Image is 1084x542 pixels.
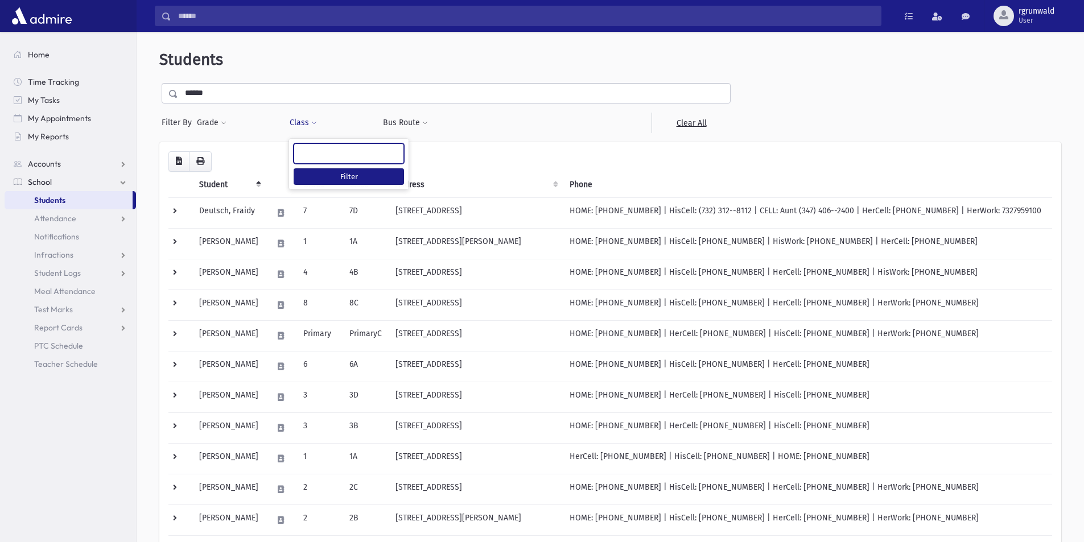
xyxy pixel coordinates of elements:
[389,351,563,382] td: [STREET_ADDRESS]
[389,382,563,412] td: [STREET_ADDRESS]
[192,320,266,351] td: [PERSON_NAME]
[5,282,136,300] a: Meal Attendance
[34,322,83,333] span: Report Cards
[192,172,266,198] th: Student: activate to sort column descending
[162,117,196,129] span: Filter By
[189,151,212,172] button: Print
[343,412,389,443] td: 3B
[389,228,563,259] td: [STREET_ADDRESS][PERSON_NAME]
[192,412,266,443] td: [PERSON_NAME]
[28,159,61,169] span: Accounts
[28,113,91,123] span: My Appointments
[34,341,83,351] span: PTC Schedule
[5,173,136,191] a: School
[196,113,227,133] button: Grade
[389,259,563,289] td: [STREET_ADDRESS]
[563,289,1052,320] td: HOME: [PHONE_NUMBER] | HisCell: [PHONE_NUMBER] | HerCell: [PHONE_NUMBER] | HerWork: [PHONE_NUMBER]
[34,195,65,205] span: Students
[563,172,1052,198] th: Phone
[5,45,136,64] a: Home
[5,127,136,146] a: My Reports
[5,246,136,264] a: Infractions
[563,351,1052,382] td: HOME: [PHONE_NUMBER] | HisCell: [PHONE_NUMBER] | HerCell: [PHONE_NUMBER]
[343,197,389,228] td: 7D
[192,504,266,535] td: [PERSON_NAME]
[5,91,136,109] a: My Tasks
[563,197,1052,228] td: HOME: [PHONE_NUMBER] | HisCell: (732) 312--8112 | CELL: Aunt (347) 406--2400 | HerCell: [PHONE_NU...
[5,355,136,373] a: Teacher Schedule
[296,289,343,320] td: 8
[34,213,76,224] span: Attendance
[389,412,563,443] td: [STREET_ADDRESS]
[563,320,1052,351] td: HOME: [PHONE_NUMBER] | HerCell: [PHONE_NUMBER] | HisCell: [PHONE_NUMBER] | HerWork: [PHONE_NUMBER]
[192,289,266,320] td: [PERSON_NAME]
[5,318,136,337] a: Report Cards
[563,259,1052,289] td: HOME: [PHONE_NUMBER] | HisCell: [PHONE_NUMBER] | HerCell: [PHONE_NUMBER] | HisWork: [PHONE_NUMBER]
[28,95,60,105] span: My Tasks
[563,504,1052,535] td: HOME: [PHONE_NUMBER] | HisCell: [PHONE_NUMBER] | HerCell: [PHONE_NUMBER] | HerWork: [PHONE_NUMBER]
[296,228,343,259] td: 1
[5,300,136,318] a: Test Marks
[296,504,343,535] td: 2
[5,264,136,282] a: Student Logs
[5,337,136,355] a: PTC Schedule
[343,474,389,504] td: 2C
[34,231,79,242] span: Notifications
[343,504,389,535] td: 2B
[192,228,266,259] td: [PERSON_NAME]
[192,259,266,289] td: [PERSON_NAME]
[5,73,136,91] a: Time Tracking
[9,5,75,27] img: AdmirePro
[294,168,404,185] button: Filter
[389,504,563,535] td: [STREET_ADDRESS][PERSON_NAME]
[192,443,266,474] td: [PERSON_NAME]
[296,412,343,443] td: 3
[28,131,69,142] span: My Reports
[192,474,266,504] td: [PERSON_NAME]
[389,320,563,351] td: [STREET_ADDRESS]
[389,197,563,228] td: [STREET_ADDRESS]
[5,209,136,227] a: Attendance
[389,443,563,474] td: [STREET_ADDRESS]
[563,412,1052,443] td: HOME: [PHONE_NUMBER] | HerCell: [PHONE_NUMBER] | HisCell: [PHONE_NUMBER]
[34,286,96,296] span: Meal Attendance
[1019,16,1054,25] span: User
[343,351,389,382] td: 6A
[168,151,189,172] button: CSV
[389,172,563,198] th: Address: activate to sort column ascending
[563,228,1052,259] td: HOME: [PHONE_NUMBER] | HisCell: [PHONE_NUMBER] | HisWork: [PHONE_NUMBER] | HerCell: [PHONE_NUMBER]
[192,351,266,382] td: [PERSON_NAME]
[652,113,731,133] a: Clear All
[5,227,136,246] a: Notifications
[296,320,343,351] td: Primary
[563,443,1052,474] td: HerCell: [PHONE_NUMBER] | HisCell: [PHONE_NUMBER] | HOME: [PHONE_NUMBER]
[343,228,389,259] td: 1A
[563,474,1052,504] td: HOME: [PHONE_NUMBER] | HisCell: [PHONE_NUMBER] | HerCell: [PHONE_NUMBER] | HerWork: [PHONE_NUMBER]
[296,443,343,474] td: 1
[5,191,133,209] a: Students
[296,197,343,228] td: 7
[296,351,343,382] td: 6
[5,109,136,127] a: My Appointments
[1019,7,1054,16] span: rgrunwald
[34,250,73,260] span: Infractions
[389,289,563,320] td: [STREET_ADDRESS]
[382,113,428,133] button: Bus Route
[296,474,343,504] td: 2
[289,113,318,133] button: Class
[296,382,343,412] td: 3
[28,177,52,187] span: School
[343,320,389,351] td: PrimaryC
[34,304,73,315] span: Test Marks
[34,359,98,369] span: Teacher Schedule
[5,155,136,173] a: Accounts
[192,197,266,228] td: Deutsch, Fraidy
[159,50,223,69] span: Students
[296,259,343,289] td: 4
[343,443,389,474] td: 1A
[343,259,389,289] td: 4B
[343,289,389,320] td: 8C
[28,77,79,87] span: Time Tracking
[171,6,881,26] input: Search
[28,49,50,60] span: Home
